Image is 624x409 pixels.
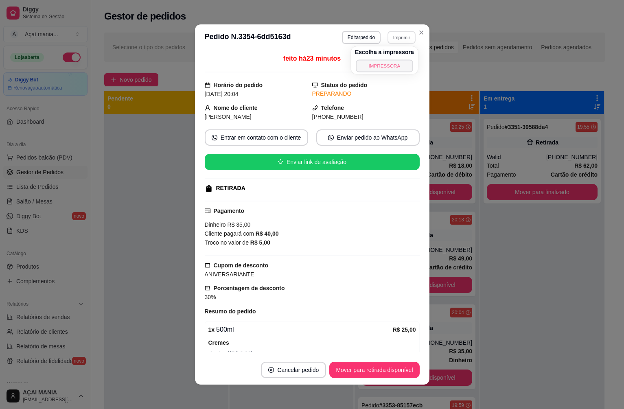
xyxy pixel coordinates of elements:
span: [DATE] 20:04 [205,91,239,97]
span: [PHONE_NUMBER] [312,114,363,120]
span: credit-card [205,208,210,214]
div: RETIRADA [216,184,245,192]
strong: R$ 5,00 [250,239,270,246]
span: whats-app [212,135,217,140]
strong: R$ 25,00 [393,326,416,333]
span: calendar [205,82,210,88]
button: close-circleCancelar pedido [261,362,326,378]
strong: Porcentagem de desconto [214,285,285,291]
span: phone [312,105,318,111]
button: starEnviar link de avaliação [205,154,420,170]
span: 30% [205,294,216,300]
span: star [278,159,283,165]
span: [PERSON_NAME] [205,114,252,120]
strong: Horário do pedido [214,82,263,88]
span: Cliente pagará com [205,230,256,237]
div: 500ml [208,325,393,335]
strong: Status do pedido [321,82,368,88]
span: Açaí ( R$ 0,00 ) [210,349,416,358]
span: whats-app [328,135,334,140]
h3: Pedido N. 3354-6dd5163d [205,31,291,44]
button: Close [415,26,428,39]
button: IMPRESSORA [356,59,413,72]
strong: 1 x [210,350,218,357]
button: whats-appEnviar pedido ao WhatsApp [316,129,420,146]
span: Troco no valor de [205,239,250,246]
strong: Telefone [321,105,344,111]
span: R$ 35,00 [226,221,251,228]
button: Imprimir [388,31,416,44]
span: close-circle [268,367,274,373]
span: feito há 23 minutos [283,55,341,62]
strong: Resumo do pedido [205,308,256,315]
span: ANIVERSARIANTE [205,271,254,278]
div: PREPARANDO [312,90,420,98]
strong: Pagamento [214,208,244,214]
span: desktop [312,82,318,88]
strong: 1 x [208,326,215,333]
button: whats-appEntrar em contato com o cliente [205,129,308,146]
strong: Nome do cliente [214,105,258,111]
strong: R$ 40,00 [256,230,279,237]
button: Editarpedido [342,31,381,44]
h4: Escolha a impressora [355,48,414,56]
span: Dinheiro [205,221,226,228]
strong: Cupom de desconto [214,262,269,269]
span: user [205,105,210,111]
strong: Cremes [208,339,229,346]
button: Mover para retirada disponível [329,362,419,378]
